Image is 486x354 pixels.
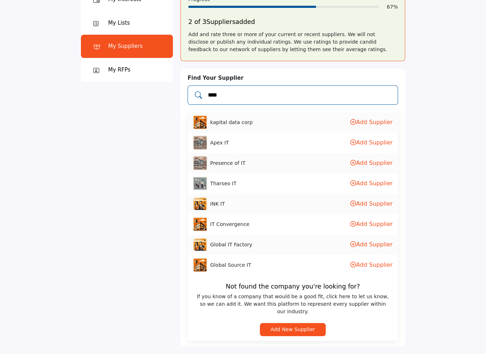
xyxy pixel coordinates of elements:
[193,217,207,231] img: it-convergence logo
[210,261,251,269] span: Global Source IT
[350,261,393,268] a: Add Supplier
[350,139,393,146] a: Add Supplier
[210,200,225,208] span: INK IT
[350,200,393,207] a: Add Supplier
[350,221,393,227] a: Add Supplier
[206,18,235,25] span: Suppliers
[188,74,243,82] label: Find Your Supplier
[193,176,207,191] img: tharseo-it logo
[350,241,393,248] a: Add Supplier
[387,4,393,10] span: 67
[210,139,229,147] span: Apex IT
[188,18,397,26] h5: 2 of 3 added
[193,136,207,150] img: apex-it logo
[210,221,249,228] span: IT Convergence
[195,293,390,315] span: If you know of a company that would be a good fit, click here to let us know, so we can add it. W...
[210,119,253,126] span: kapital data corp
[350,180,393,187] a: Add Supplier
[210,241,252,249] span: Global IT Factory
[188,31,397,53] div: Add and rate three or more of your current or recent suppliers. We will not disclose or publish a...
[108,19,130,27] div: My Lists
[193,115,207,129] img: kapital-data-corp logo
[195,283,390,290] h5: Not found the company you're looking for?
[393,4,398,10] span: %
[193,156,207,170] img: presence-of-it logo
[108,42,142,50] div: My Suppliers
[108,66,130,74] div: My RFPs
[210,159,245,167] span: Presence of IT
[210,180,236,187] span: Tharseo IT
[260,323,326,336] button: Add New Supplier
[350,159,393,166] a: Add Supplier
[350,119,393,126] a: Add Supplier
[193,197,207,211] img: ink-it logo
[193,258,207,272] img: global-source-it logo
[193,237,207,252] img: global-it-factory logo
[207,90,393,100] input: Add and rate your suppliers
